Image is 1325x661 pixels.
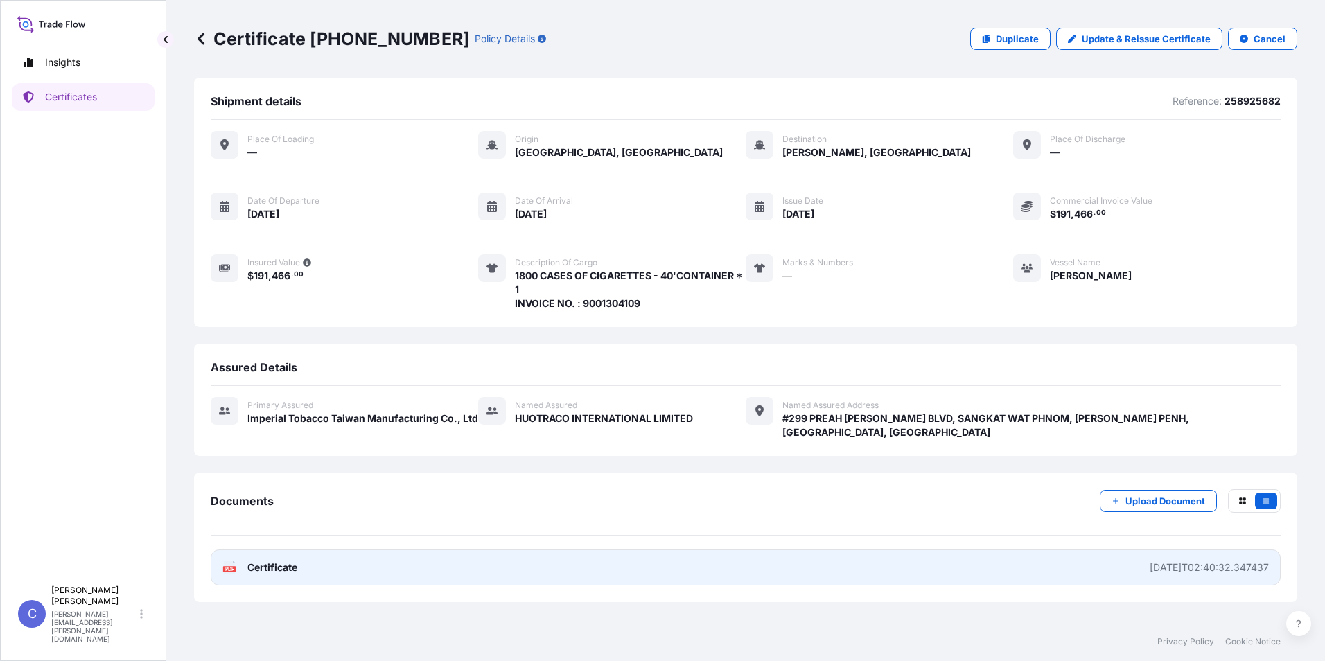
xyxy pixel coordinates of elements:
[782,269,792,283] span: —
[1157,636,1214,647] a: Privacy Policy
[247,146,257,159] span: —
[268,271,272,281] span: ,
[1056,28,1222,50] a: Update & Reissue Certificate
[1082,32,1211,46] p: Update & Reissue Certificate
[45,55,80,69] p: Insights
[1173,94,1222,108] p: Reference:
[1150,561,1269,574] div: [DATE]T02:40:32.347437
[247,271,254,281] span: $
[51,585,137,607] p: [PERSON_NAME] [PERSON_NAME]
[12,83,155,111] a: Certificates
[294,272,304,277] span: 00
[1050,134,1125,145] span: Place of discharge
[515,257,597,268] span: Description of cargo
[194,28,469,50] p: Certificate [PHONE_NUMBER]
[1074,209,1093,219] span: 466
[1094,211,1096,215] span: .
[211,494,274,508] span: Documents
[515,412,693,425] span: HUOTRACO INTERNATIONAL LIMITED
[291,272,293,277] span: .
[247,257,300,268] span: Insured Value
[254,271,268,281] span: 191
[272,271,290,281] span: 466
[1050,257,1100,268] span: Vessel Name
[51,610,137,643] p: [PERSON_NAME][EMAIL_ADDRESS][PERSON_NAME][DOMAIN_NAME]
[782,134,827,145] span: Destination
[1050,269,1132,283] span: [PERSON_NAME]
[211,94,301,108] span: Shipment details
[247,134,314,145] span: Place of Loading
[1225,94,1281,108] p: 258925682
[247,412,478,425] span: Imperial Tobacco Taiwan Manufacturing Co., Ltd
[247,195,319,206] span: Date of departure
[1050,195,1152,206] span: Commercial Invoice Value
[1056,209,1071,219] span: 191
[515,146,723,159] span: [GEOGRAPHIC_DATA], [GEOGRAPHIC_DATA]
[782,146,971,159] span: [PERSON_NAME], [GEOGRAPHIC_DATA]
[996,32,1039,46] p: Duplicate
[1125,494,1205,508] p: Upload Document
[45,90,97,104] p: Certificates
[1254,32,1285,46] p: Cancel
[782,257,853,268] span: Marks & Numbers
[1096,211,1106,215] span: 00
[515,134,538,145] span: Origin
[247,400,313,411] span: Primary assured
[515,400,577,411] span: Named Assured
[225,567,234,572] text: PDF
[1050,146,1060,159] span: —
[782,195,823,206] span: Issue Date
[475,32,535,46] p: Policy Details
[1225,636,1281,647] a: Cookie Notice
[211,549,1281,585] a: PDFCertificate[DATE]T02:40:32.347437
[247,207,279,221] span: [DATE]
[515,207,547,221] span: [DATE]
[515,195,573,206] span: Date of arrival
[1071,209,1074,219] span: ,
[28,607,37,621] span: C
[1100,490,1217,512] button: Upload Document
[1228,28,1297,50] button: Cancel
[782,207,814,221] span: [DATE]
[1050,209,1056,219] span: $
[782,412,1281,439] span: #299 PREAH [PERSON_NAME] BLVD, SANGKAT WAT PHNOM, [PERSON_NAME] PENH, [GEOGRAPHIC_DATA], [GEOGRAP...
[211,360,297,374] span: Assured Details
[515,269,746,310] span: 1800 CASES OF CIGARETTES - 40'CONTAINER * 1 INVOICE NO. : 9001304109
[970,28,1051,50] a: Duplicate
[247,561,297,574] span: Certificate
[12,49,155,76] a: Insights
[782,400,879,411] span: Named Assured Address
